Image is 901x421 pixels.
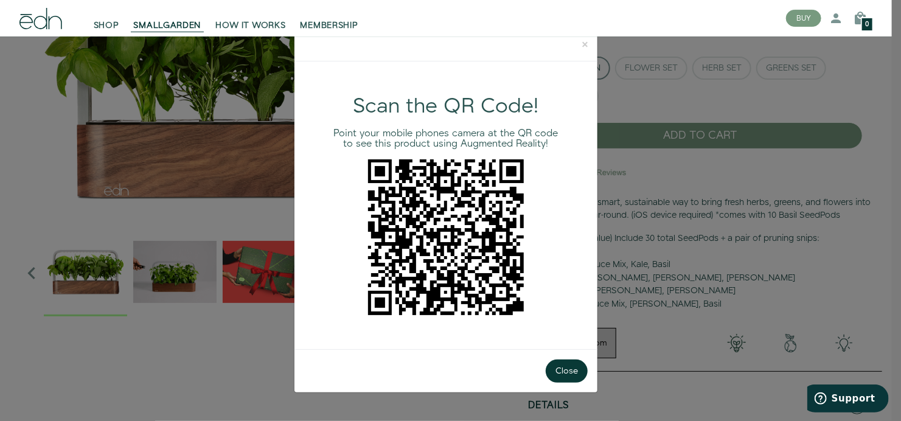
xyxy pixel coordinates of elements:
a: MEMBERSHIP [293,5,366,32]
h4: Point your mobile phones camera at the QR code to see this product using Augmented Reality! [329,128,563,150]
button: Close [572,29,597,61]
span: × [582,35,588,54]
a: SHOP [86,5,127,32]
h1: Scan the QR Code! [329,96,563,118]
div: https://www.edntech.com/products/smallgarden?activate_ar [329,159,563,315]
button: BUY [786,10,821,27]
span: SHOP [94,19,119,32]
iframe: Opens a widget where you can find more information [807,384,889,415]
img: wleUOcAAAAGSURBVAMAeNb4uxE7qy4AAAAASUVORK5CYII= [368,159,524,315]
button: Close [546,360,588,383]
a: HOW IT WORKS [208,5,293,32]
span: HOW IT WORKS [215,19,285,32]
span: SMALLGARDEN [134,19,201,32]
span: 0 [866,21,869,28]
a: SMALLGARDEN [127,5,209,32]
span: MEMBERSHIP [301,19,358,32]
